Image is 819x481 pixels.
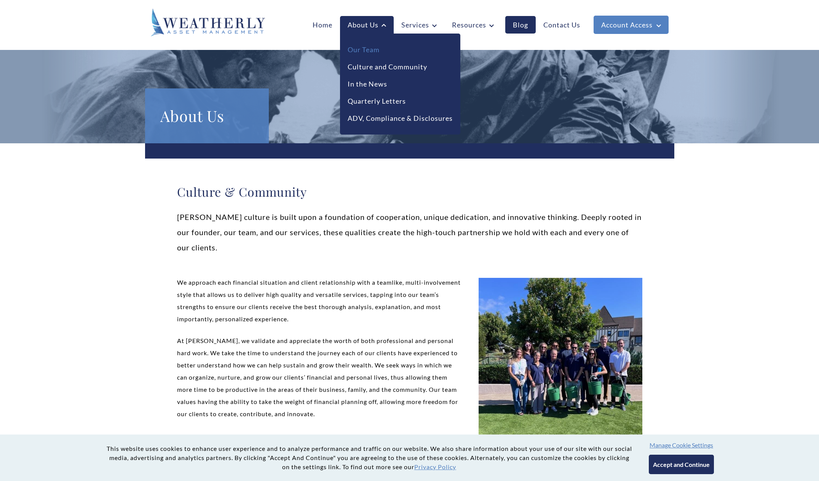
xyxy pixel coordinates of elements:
[340,16,394,34] a: About Us
[444,16,501,34] a: Resources
[177,276,463,325] p: We approach each financial situation and client relationship with a teamlike, multi-involvement s...
[479,278,642,442] img: DMVA-TEAM.jpg
[394,16,444,34] a: Services
[151,8,265,37] img: Weatherly
[348,45,380,55] a: Our Team
[177,335,463,420] p: At [PERSON_NAME], we validate and appreciate the worth of both professional and personal hard wor...
[594,16,669,34] a: Account Access
[105,444,634,471] p: This website uses cookies to enhance user experience and to analyze performance and traffic on ou...
[348,113,453,123] a: ADV, Compliance & Disclosures
[650,441,713,449] button: Manage Cookie Settings
[348,79,387,89] a: In the News
[536,16,588,34] a: Contact Us
[348,96,406,106] a: Quarterly Letters
[348,62,427,72] a: Culture and Community
[160,104,254,128] h1: About Us
[305,16,340,34] a: Home
[649,455,714,474] button: Accept and Continue
[505,16,536,34] a: Blog
[414,463,456,470] a: Privacy Policy
[177,209,642,255] p: [PERSON_NAME] culture is built upon a foundation of cooperation, unique dedication, and innovativ...
[177,184,642,199] h2: Culture & Community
